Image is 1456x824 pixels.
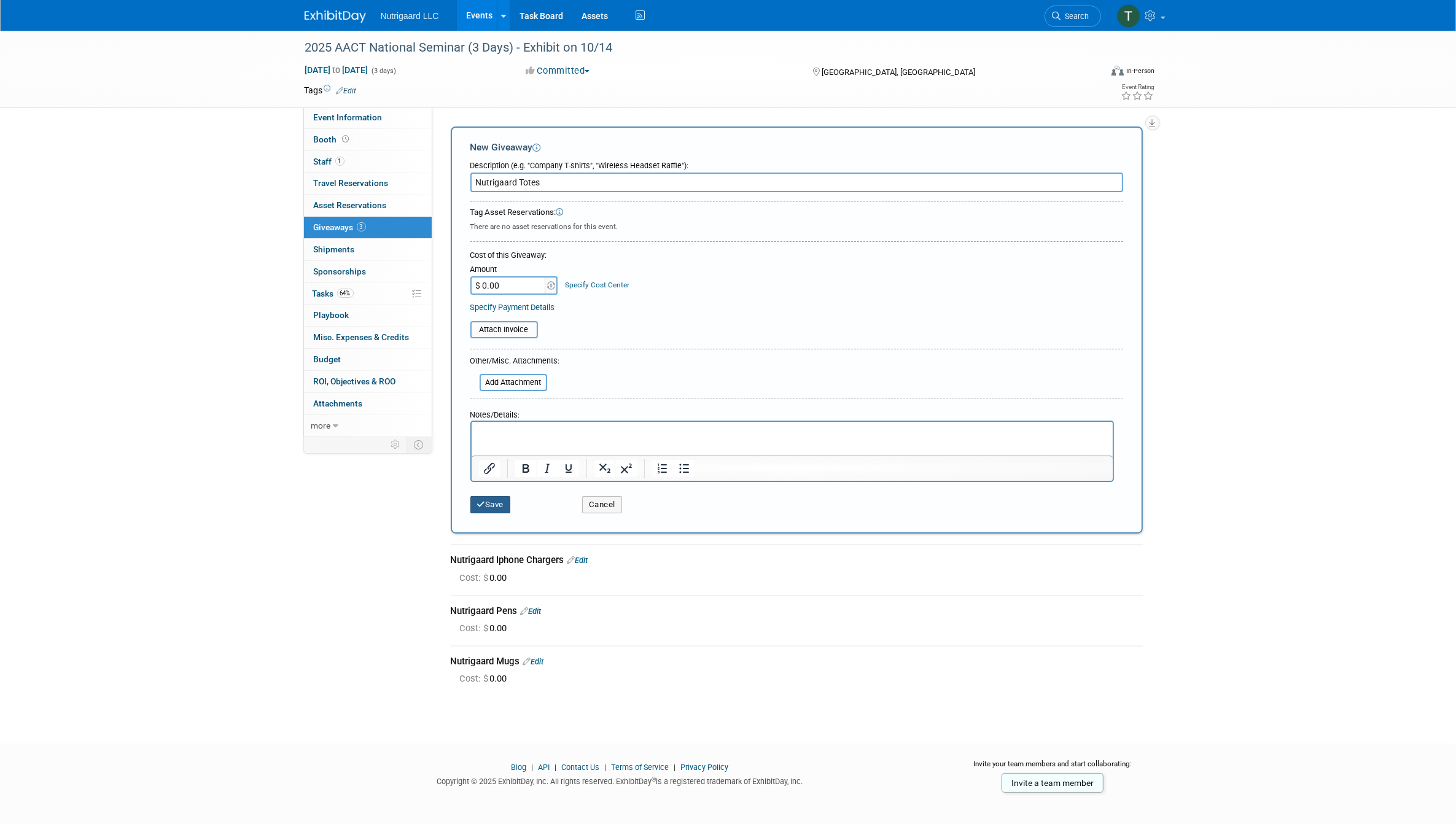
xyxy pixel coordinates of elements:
span: 0.00 [460,623,512,634]
span: [GEOGRAPHIC_DATA], [GEOGRAPHIC_DATA] [822,68,975,77]
sup: ® [652,776,656,783]
span: more [311,421,331,430]
a: Staff1 [304,151,432,173]
span: Travel Reservations [314,178,389,188]
span: Cost: $ [460,623,490,634]
span: Cost: $ [460,673,490,684]
button: Bold [515,460,535,477]
span: | [601,763,609,772]
span: Nutrigaard LLC [381,11,439,21]
a: Shipments [304,239,432,260]
a: Edit [567,556,588,565]
a: ROI, Objectives & ROO [304,371,432,392]
a: Asset Reservations [304,195,432,216]
a: Sponsorships [304,261,432,282]
button: Cancel [582,496,622,513]
div: Copyright © 2025 ExhibitDay, Inc. All rights reserved. ExhibitDay is a registered trademark of Ex... [305,773,936,787]
button: Superscript [615,460,636,477]
button: Bullet list [673,460,694,477]
span: Search [1061,12,1089,21]
span: to [331,65,343,75]
a: Specify Payment Details [470,303,555,312]
a: Playbook [304,305,432,326]
span: Booth not reserved yet [340,134,352,144]
a: Blog [511,763,526,772]
a: Specify Cost Center [565,281,629,289]
a: Edit [337,87,357,95]
span: Misc. Expenses & Credits [314,332,410,342]
div: Invite your team members and start collaborating: [954,759,1152,777]
a: Privacy Policy [680,763,728,772]
span: Attachments [314,398,363,408]
img: Format-Inperson.png [1111,66,1124,76]
div: Cost of this Giveaway: [470,250,1123,261]
div: 2025 AACT National Seminar (3 Days) - Exhibit on 10/14 [301,37,1083,59]
span: | [551,763,559,772]
td: Tags [305,84,357,96]
span: Asset Reservations [314,200,387,210]
button: Italic [536,460,557,477]
div: Nutrigaard Iphone Chargers [451,554,1143,567]
a: Event Information [304,107,432,128]
div: There are no asset reservations for this event. [470,219,1123,232]
a: Edit [521,607,542,616]
span: Budget [314,354,341,364]
span: | [528,763,536,772]
div: Event Format [1029,64,1155,82]
td: Personalize Event Tab Strip [386,437,407,453]
a: Tasks64% [304,283,432,305]
span: (3 days) [371,67,397,75]
button: Committed [521,64,594,77]
a: Misc. Expenses & Credits [304,327,432,348]
a: API [538,763,550,772]
a: Travel Reservations [304,173,432,194]
td: Toggle Event Tabs [407,437,432,453]
span: ROI, Objectives & ROO [314,376,396,386]
a: Terms of Service [611,763,669,772]
button: Save [470,496,511,513]
button: Numbered list [652,460,672,477]
img: Tony DePrado [1117,4,1140,28]
span: 1 [335,157,345,166]
div: In-Person [1126,66,1154,76]
span: [DATE] [DATE] [305,64,369,76]
a: Contact Us [561,763,599,772]
div: Event Rating [1121,84,1154,90]
span: | [671,763,679,772]
iframe: Rich Text Area [472,422,1113,456]
a: Attachments [304,393,432,414]
span: Booth [314,134,352,144]
div: Nutrigaard Mugs [451,655,1143,668]
span: 0.00 [460,673,512,684]
a: Booth [304,129,432,150]
a: Search [1045,6,1101,27]
a: Edit [523,657,544,666]
button: Insert/edit link [479,460,500,477]
span: Sponsorships [314,266,367,276]
div: Other/Misc. Attachments: [470,356,560,370]
span: Tasks [313,289,354,298]
button: Subscript [594,460,615,477]
button: Underline [558,460,578,477]
img: ExhibitDay [305,10,366,23]
div: Tag Asset Reservations: [470,207,1123,219]
div: Amount [470,264,559,276]
a: Budget [304,349,432,370]
a: Giveaways3 [304,217,432,238]
a: Invite a team member [1002,773,1104,793]
span: Cost: $ [460,572,490,583]
div: Nutrigaard Pens [451,605,1143,618]
span: Staff [314,157,345,166]
div: New Giveaway [470,141,1123,154]
a: more [304,415,432,437]
div: Description (e.g. "Company T-shirts", "Wireless Headset Raffle"): [470,155,1123,171]
span: 64% [337,289,354,298]
span: Shipments [314,244,355,254]
div: Notes/Details: [470,404,1114,421]
span: Giveaways [314,222,366,232]
span: 3 [357,222,366,231]
span: Playbook [314,310,349,320]
span: 0.00 [460,572,512,583]
span: Event Information [314,112,383,122]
